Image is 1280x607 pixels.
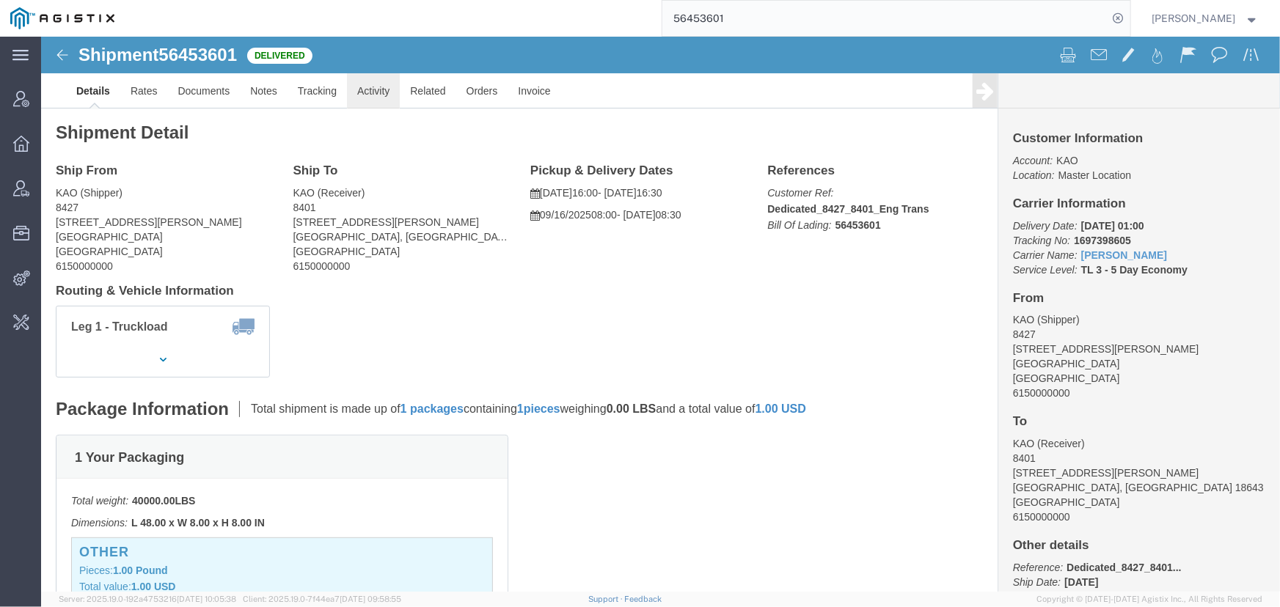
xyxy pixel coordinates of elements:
span: Jenneffer Jahraus [1152,10,1236,26]
button: [PERSON_NAME] [1152,10,1260,27]
span: Client: 2025.19.0-7f44ea7 [243,595,401,603]
span: Server: 2025.19.0-192a4753216 [59,595,236,603]
input: Search for shipment number, reference number [662,1,1108,36]
a: Support [588,595,625,603]
iframe: FS Legacy Container [41,37,1280,592]
span: [DATE] 10:05:38 [177,595,236,603]
img: logo [10,7,114,29]
span: Copyright © [DATE]-[DATE] Agistix Inc., All Rights Reserved [1036,593,1262,606]
a: Feedback [625,595,662,603]
span: [DATE] 09:58:55 [340,595,401,603]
